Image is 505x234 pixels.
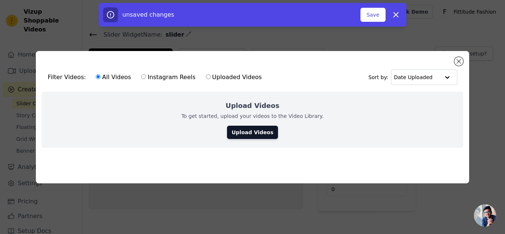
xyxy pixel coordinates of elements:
div: Open chat [474,204,496,227]
a: Upload Videos [227,126,278,139]
label: All Videos [95,72,131,82]
p: To get started, upload your videos to the Video Library. [182,112,324,120]
div: Filter Videos: [48,69,266,86]
span: unsaved changes [122,11,174,18]
button: Close modal [454,57,463,66]
label: Uploaded Videos [206,72,262,82]
button: Save [360,8,386,22]
label: Instagram Reels [141,72,196,82]
h2: Upload Videos [226,101,279,111]
div: Sort by: [368,69,457,85]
